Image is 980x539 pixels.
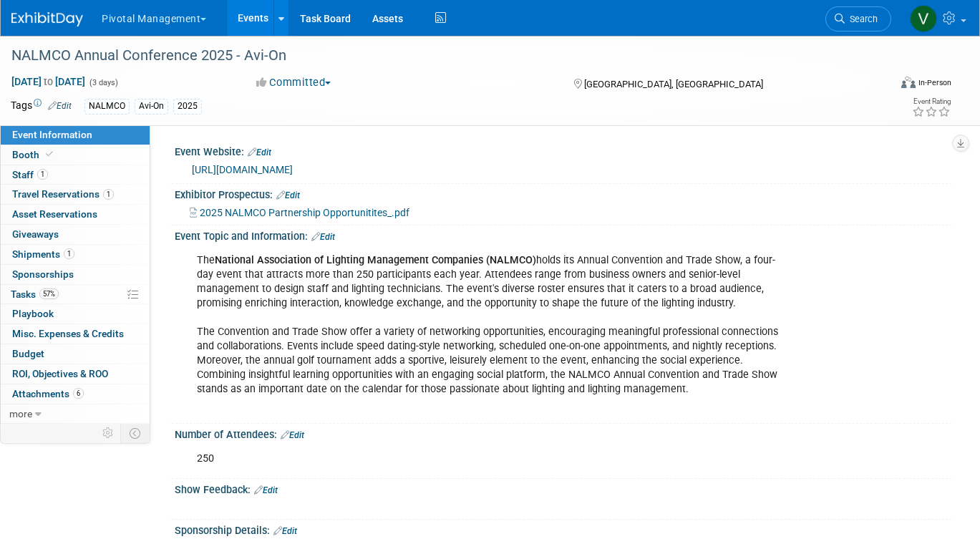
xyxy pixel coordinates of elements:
span: Event Information [12,129,92,140]
span: 2025 NALMCO Partnership Opportunitites_.pdf [200,207,409,218]
div: The holds its Annual Convention and Trade Show, a four-day event that attracts more than 250 part... [187,246,800,419]
span: Attachments [12,388,84,399]
img: Valerie Weld [910,5,937,32]
a: 2025 NALMCO Partnership Opportunitites_.pdf [190,207,409,218]
span: (3 days) [88,78,118,87]
a: Travel Reservations1 [1,185,150,204]
a: Shipments1 [1,245,150,264]
span: Booth [12,149,56,160]
div: Sponsorship Details: [175,520,951,538]
a: Tasks57% [1,285,150,304]
a: Edit [273,526,297,536]
div: NALMCO [84,99,130,114]
span: 1 [64,248,74,259]
span: 57% [39,288,59,299]
span: Shipments [12,248,74,260]
div: 2025 [173,99,202,114]
a: Giveaways [1,225,150,244]
a: ROI, Objectives & ROO [1,364,150,384]
td: Toggle Event Tabs [121,424,150,442]
div: Event Format [812,74,951,96]
span: 1 [103,189,114,200]
a: more [1,404,150,424]
span: Giveaways [12,228,59,240]
a: [URL][DOMAIN_NAME] [192,164,293,175]
b: National Association of Lighting Management Companies (NALMCO) [215,254,536,266]
td: Tags [11,98,72,115]
span: ROI, Objectives & ROO [12,368,108,379]
span: to [42,76,55,87]
span: Playbook [12,308,54,319]
span: Misc. Expenses & Credits [12,328,124,339]
span: more [9,408,32,419]
a: Edit [248,147,271,157]
span: Search [845,14,878,24]
div: In-Person [918,77,951,88]
span: [DATE] [DATE] [11,75,86,88]
span: [GEOGRAPHIC_DATA], [GEOGRAPHIC_DATA] [584,79,763,89]
span: Staff [12,169,48,180]
a: Search [825,6,891,31]
img: ExhibitDay [11,12,83,26]
a: Budget [1,344,150,364]
a: Playbook [1,304,150,324]
a: Edit [281,430,304,440]
td: Personalize Event Tab Strip [96,424,121,442]
a: Edit [276,190,300,200]
span: Budget [12,348,44,359]
span: Asset Reservations [12,208,97,220]
a: Edit [311,232,335,242]
div: Avi-On [135,99,168,114]
a: Booth [1,145,150,165]
i: Booth reservation complete [46,150,53,158]
div: NALMCO Annual Conference 2025 - Avi-On [6,43,871,69]
span: Travel Reservations [12,188,114,200]
div: 250 [187,445,800,473]
a: Misc. Expenses & Credits [1,324,150,344]
div: Event Topic and Information: [175,225,951,244]
div: Show Feedback: [175,479,951,497]
div: Number of Attendees: [175,424,951,442]
img: Format-Inperson.png [901,77,916,88]
a: Staff1 [1,165,150,185]
a: Attachments6 [1,384,150,404]
div: Exhibitor Prospectus: [175,184,951,203]
a: Event Information [1,125,150,145]
div: Event Website: [175,141,951,160]
a: Edit [254,485,278,495]
div: Event Rating [912,98,951,105]
a: Asset Reservations [1,205,150,224]
a: Edit [48,101,72,111]
span: 6 [73,388,84,399]
span: 1 [37,169,48,180]
span: Tasks [11,288,59,300]
span: Sponsorships [12,268,74,280]
button: Committed [251,75,336,90]
a: Sponsorships [1,265,150,284]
